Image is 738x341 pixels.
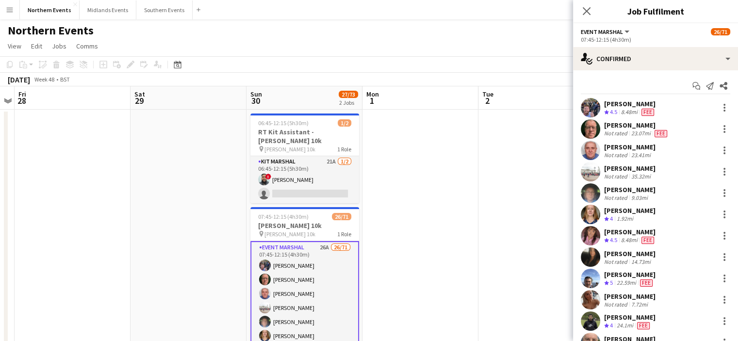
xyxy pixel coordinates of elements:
[604,194,629,201] div: Not rated
[615,279,638,287] div: 22.59mi
[653,130,669,137] div: Crew has different fees then in role
[366,90,379,98] span: Mon
[604,99,656,108] div: [PERSON_NAME]
[638,279,655,287] div: Crew has different fees then in role
[604,151,629,159] div: Not rated
[629,258,653,265] div: 14.73mi
[604,164,656,173] div: [PERSON_NAME]
[72,40,102,52] a: Comms
[332,213,351,220] span: 26/71
[610,279,613,286] span: 5
[604,301,629,308] div: Not rated
[17,95,26,106] span: 28
[604,249,656,258] div: [PERSON_NAME]
[250,221,359,230] h3: [PERSON_NAME] 10k
[337,146,351,153] span: 1 Role
[8,23,94,38] h1: Northern Events
[264,230,315,238] span: [PERSON_NAME] 10k
[249,95,262,106] span: 30
[482,90,493,98] span: Tue
[655,130,667,137] span: Fee
[250,128,359,145] h3: RT Kit Assistant - [PERSON_NAME] 10k
[258,119,309,127] span: 06:45-12:15 (5h30m)
[338,119,351,127] span: 1/2
[640,236,656,244] div: Crew has different fees then in role
[481,95,493,106] span: 2
[604,227,656,236] div: [PERSON_NAME]
[635,322,652,330] div: Crew has different fees then in role
[76,42,98,50] span: Comms
[610,108,617,115] span: 4.5
[604,313,656,322] div: [PERSON_NAME]
[619,108,640,116] div: 8.48mi
[629,130,653,137] div: 23.07mi
[581,28,623,35] span: Event Marshal
[4,40,25,52] a: View
[619,236,640,244] div: 8.48mi
[32,76,56,83] span: Week 48
[8,75,30,84] div: [DATE]
[573,47,738,70] div: Confirmed
[629,173,653,180] div: 35.32mi
[637,322,650,329] span: Fee
[339,99,358,106] div: 2 Jobs
[80,0,136,19] button: Midlands Events
[264,146,315,153] span: [PERSON_NAME] 10k
[581,36,730,43] div: 07:45-12:15 (4h30m)
[629,194,650,201] div: 9.03mi
[610,322,613,329] span: 4
[250,114,359,203] app-job-card: 06:45-12:15 (5h30m)1/2RT Kit Assistant - [PERSON_NAME] 10k [PERSON_NAME] 10k1 RoleKit Marshal21A1...
[711,28,730,35] span: 26/71
[629,301,650,308] div: 7.72mi
[339,91,358,98] span: 27/73
[365,95,379,106] span: 1
[48,40,70,52] a: Jobs
[604,258,629,265] div: Not rated
[604,121,669,130] div: [PERSON_NAME]
[60,76,70,83] div: BST
[610,236,617,244] span: 4.5
[604,130,629,137] div: Not rated
[604,292,656,301] div: [PERSON_NAME]
[136,0,193,19] button: Southern Events
[604,206,656,215] div: [PERSON_NAME]
[134,90,145,98] span: Sat
[337,230,351,238] span: 1 Role
[615,215,635,223] div: 1.92mi
[250,156,359,203] app-card-role: Kit Marshal21A1/206:45-12:15 (5h30m)![PERSON_NAME]
[581,28,631,35] button: Event Marshal
[258,213,309,220] span: 07:45-12:15 (4h30m)
[133,95,145,106] span: 29
[641,109,654,116] span: Fee
[604,270,656,279] div: [PERSON_NAME]
[629,151,653,159] div: 23.41mi
[615,322,635,330] div: 24.1mi
[640,279,653,287] span: Fee
[52,42,66,50] span: Jobs
[20,0,80,19] button: Northern Events
[641,237,654,244] span: Fee
[31,42,42,50] span: Edit
[640,108,656,116] div: Crew has different fees then in role
[573,5,738,17] h3: Job Fulfilment
[610,215,613,222] span: 4
[604,143,656,151] div: [PERSON_NAME]
[604,185,656,194] div: [PERSON_NAME]
[18,90,26,98] span: Fri
[8,42,21,50] span: View
[27,40,46,52] a: Edit
[250,90,262,98] span: Sun
[604,173,629,180] div: Not rated
[265,174,271,179] span: !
